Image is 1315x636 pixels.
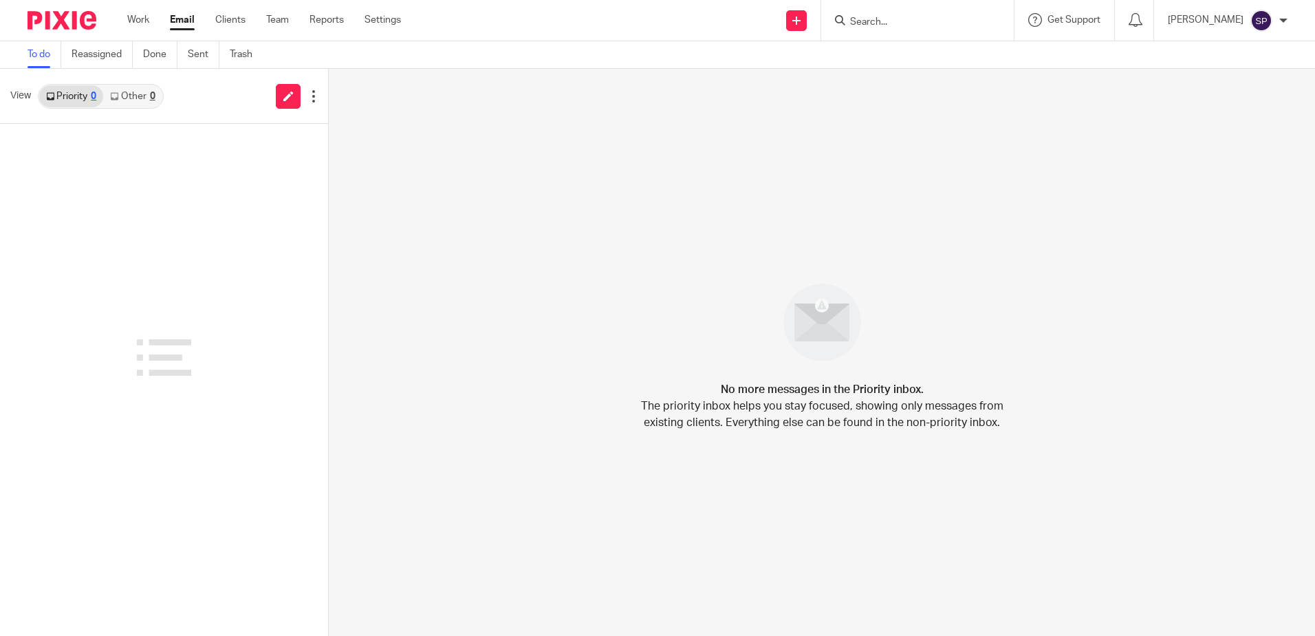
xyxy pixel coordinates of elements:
[1047,15,1100,25] span: Get Support
[28,11,96,30] img: Pixie
[143,41,177,68] a: Done
[103,85,162,107] a: Other0
[640,398,1004,431] p: The priority inbox helps you stay focused, showing only messages from existing clients. Everythin...
[10,89,31,103] span: View
[365,13,401,27] a: Settings
[39,85,103,107] a: Priority0
[230,41,263,68] a: Trash
[188,41,219,68] a: Sent
[266,13,289,27] a: Team
[150,92,155,101] div: 0
[1250,10,1272,32] img: svg%3E
[849,17,972,29] input: Search
[309,13,344,27] a: Reports
[127,13,149,27] a: Work
[170,13,195,27] a: Email
[774,275,870,370] img: image
[721,381,924,398] h4: No more messages in the Priority inbox.
[1168,13,1243,27] p: [PERSON_NAME]
[28,41,61,68] a: To do
[215,13,246,27] a: Clients
[72,41,133,68] a: Reassigned
[91,92,96,101] div: 0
